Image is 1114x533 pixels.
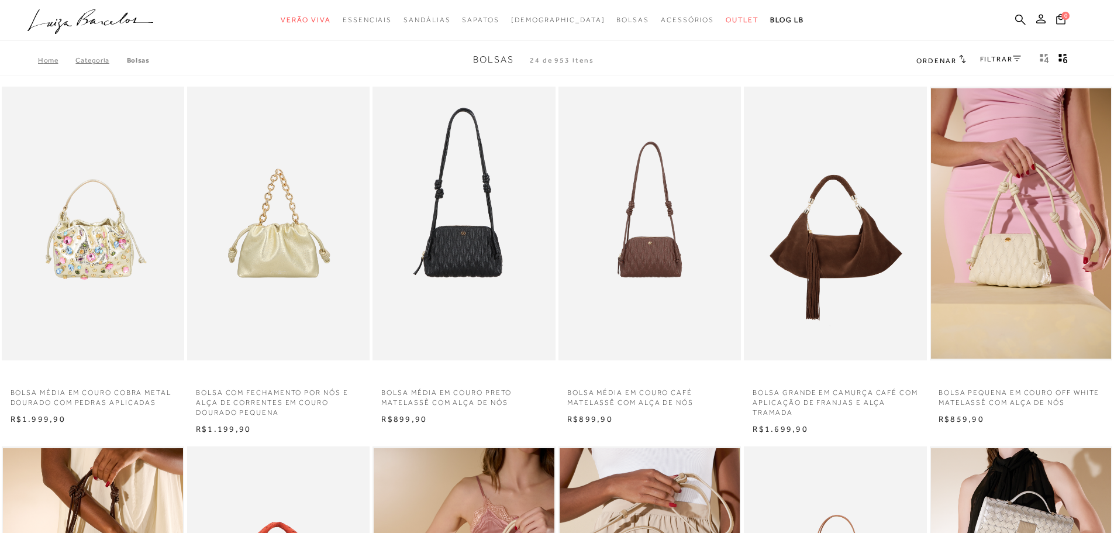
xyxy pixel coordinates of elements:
a: BOLSA MÉDIA EM COURO PRETO MATELASSÊ COM ALÇA DE NÓS [373,381,555,408]
a: BOLSA PEQUENA EM COURO OFF WHITE MATELASSÊ COM ALÇA DE NÓS [930,381,1112,408]
a: BOLSA MÉDIA EM COURO COBRA METAL DOURADO COM PEDRAS APLICADAS BOLSA MÉDIA EM COURO COBRA METAL DO... [3,88,183,359]
a: Categoria [75,56,126,64]
span: Ordenar [916,57,956,65]
button: 0 [1053,13,1069,29]
a: categoryNavScreenReaderText [403,9,450,31]
img: BOLSA MÉDIA EM COURO COBRA METAL DOURADO COM PEDRAS APLICADAS [3,88,183,359]
a: categoryNavScreenReaderText [726,9,758,31]
span: R$899,90 [381,414,427,424]
span: [DEMOGRAPHIC_DATA] [511,16,605,24]
span: R$1.999,90 [11,414,65,424]
a: BLOG LB [770,9,804,31]
span: Sandálias [403,16,450,24]
span: 24 de 953 itens [530,56,594,64]
button: Mostrar 4 produtos por linha [1036,53,1053,68]
a: BOLSA MÉDIA EM COURO CAFÉ MATELASSÊ COM ALÇA DE NÓS BOLSA MÉDIA EM COURO CAFÉ MATELASSÊ COM ALÇA ... [560,88,740,359]
a: categoryNavScreenReaderText [462,9,499,31]
span: Sapatos [462,16,499,24]
img: BOLSA PEQUENA EM COURO OFF WHITE MATELASSÊ COM ALÇA DE NÓS [931,88,1111,359]
a: BOLSA COM FECHAMENTO POR NÓS E ALÇA DE CORRENTES EM COURO DOURADO PEQUENA [187,381,370,417]
span: Acessórios [661,16,714,24]
span: Outlet [726,16,758,24]
a: categoryNavScreenReaderText [343,9,392,31]
span: R$859,90 [939,414,984,424]
a: categoryNavScreenReaderText [616,9,649,31]
img: BOLSA GRANDE EM CAMURÇA CAFÉ COM APLICAÇÃO DE FRANJAS E ALÇA TRAMADA [745,88,925,359]
a: BOLSA MÉDIA EM COURO CAFÉ MATELASSÊ COM ALÇA DE NÓS [558,381,741,408]
a: BOLSA GRANDE EM CAMURÇA CAFÉ COM APLICAÇÃO DE FRANJAS E ALÇA TRAMADA BOLSA GRANDE EM CAMURÇA CAFÉ... [745,88,925,359]
a: noSubCategoriesText [511,9,605,31]
img: BOLSA COM FECHAMENTO POR NÓS E ALÇA DE CORRENTES EM COURO DOURADO PEQUENA [188,88,368,359]
span: Bolsas [473,54,514,65]
span: BLOG LB [770,16,804,24]
a: BOLSA GRANDE EM CAMURÇA CAFÉ COM APLICAÇÃO DE FRANJAS E ALÇA TRAMADA [744,381,926,417]
a: BOLSA PEQUENA EM COURO OFF WHITE MATELASSÊ COM ALÇA DE NÓS BOLSA PEQUENA EM COURO OFF WHITE MATEL... [931,88,1111,359]
span: R$899,90 [567,414,613,424]
a: BOLSA MÉDIA EM COURO PRETO MATELASSÊ COM ALÇA DE NÓS BOLSA MÉDIA EM COURO PRETO MATELASSÊ COM ALÇ... [374,88,554,359]
a: BOLSA COM FECHAMENTO POR NÓS E ALÇA DE CORRENTES EM COURO DOURADO PEQUENA BOLSA COM FECHAMENTO PO... [188,88,368,359]
span: R$1.199,90 [196,424,251,434]
span: R$1.699,90 [753,424,808,434]
a: categoryNavScreenReaderText [661,9,714,31]
button: gridText6Desc [1055,53,1071,68]
span: 0 [1061,12,1070,20]
span: Essenciais [343,16,392,24]
span: Verão Viva [281,16,331,24]
a: categoryNavScreenReaderText [281,9,331,31]
span: Bolsas [616,16,649,24]
a: Bolsas [127,56,150,64]
a: BOLSA MÉDIA EM COURO COBRA METAL DOURADO COM PEDRAS APLICADAS [2,381,184,408]
a: Home [38,56,75,64]
a: FILTRAR [980,55,1021,63]
img: BOLSA MÉDIA EM COURO CAFÉ MATELASSÊ COM ALÇA DE NÓS [560,88,740,359]
img: BOLSA MÉDIA EM COURO PRETO MATELASSÊ COM ALÇA DE NÓS [374,88,554,359]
